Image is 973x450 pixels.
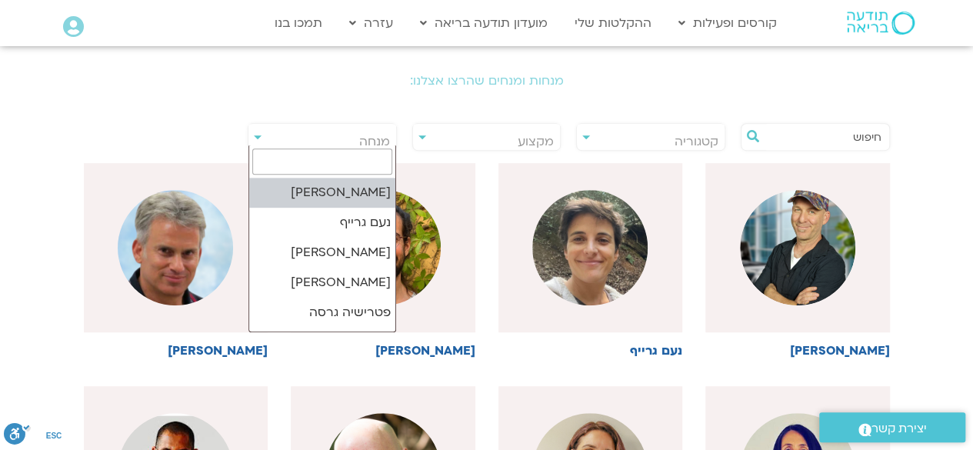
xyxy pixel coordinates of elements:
a: [PERSON_NAME] [705,163,890,358]
a: קורסים ופעילות [671,8,785,38]
a: מועדון תודעה בריאה [412,8,555,38]
span: מקצוע [518,133,554,150]
span: יצירת קשר [871,418,927,439]
h6: [PERSON_NAME] [84,344,268,358]
h6: נעם גרייף [498,344,683,358]
img: %D7%A2%D7%A0%D7%91%D7%A8-%D7%91%D7%A8-%D7%A7%D7%9E%D7%94.png [118,190,233,305]
li: [PERSON_NAME] [249,268,395,298]
li: [PERSON_NAME] [249,178,395,208]
a: עזרה [342,8,401,38]
a: ההקלטות שלי [567,8,659,38]
h6: [PERSON_NAME] [705,344,890,358]
img: %D7%96%D7%99%D7%95%D7%90%D7%9F-.png [740,190,855,305]
span: קטגוריה [675,133,718,150]
a: [PERSON_NAME] [84,163,268,358]
span: מנחה [359,133,390,150]
li: [PERSON_NAME] [249,238,395,268]
a: תמכו בנו [267,8,330,38]
img: %D7%A0%D7%A2%D7%9D-%D7%92%D7%A8%D7%99%D7%99%D7%A3-1.jpg [532,190,648,305]
h2: מנחות ומנחים שהרצו אצלנו: [56,74,918,88]
li: נעם גרייף [249,208,395,238]
a: יצירת קשר [819,412,965,442]
input: חיפוש [765,124,881,150]
a: [PERSON_NAME] [291,163,475,358]
h6: [PERSON_NAME] [291,344,475,358]
li: דקלה שיר [249,328,395,358]
img: תודעה בריאה [847,12,915,35]
a: נעם גרייף [498,163,683,358]
li: פטרישיה גרסה [249,298,395,328]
